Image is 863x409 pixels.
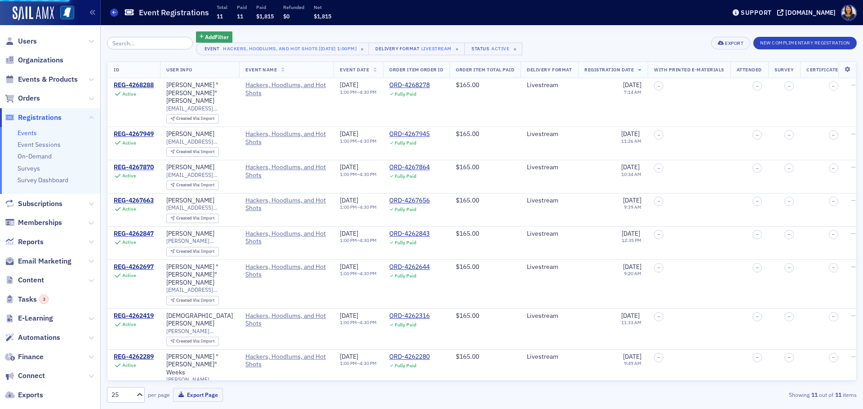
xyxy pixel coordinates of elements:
span: – [788,314,791,319]
span: – [832,166,835,171]
span: Hackers, Hoodlums, and Hot Shots [245,263,327,279]
div: Support [741,9,772,17]
a: Tasks3 [5,295,49,304]
div: – [340,271,377,277]
a: Memberships [5,218,62,228]
div: Created Via: Import [166,247,219,256]
div: Created Via: Import [166,337,219,346]
a: [PERSON_NAME] "[PERSON_NAME]" [PERSON_NAME] [166,81,233,105]
div: Export [725,41,743,46]
time: 10:34 AM [621,171,641,177]
a: Reports [5,237,44,247]
div: Active [122,140,136,146]
span: Order Item Total Paid [456,66,514,73]
span: – [788,166,791,171]
div: Import [176,116,215,121]
span: Event Name [245,66,277,73]
div: Delivery Format [375,46,419,52]
div: Fully Paid [395,207,416,212]
span: – [832,84,835,89]
span: Hackers, Hoodlums, and Hot Shots [245,81,327,97]
a: ORD-4262316 [389,312,430,320]
span: Survey [774,66,794,73]
div: – [340,89,377,95]
time: 1:00 PM [340,89,357,95]
a: [PERSON_NAME] "[PERSON_NAME]" [PERSON_NAME] [166,263,233,287]
a: Automations [5,333,60,343]
span: [EMAIL_ADDRESS][DOMAIN_NAME] [166,105,233,112]
span: Registrations [18,113,62,123]
time: 4:30 PM [360,171,377,177]
time: 9:39 AM [624,204,641,210]
a: ORD-4267864 [389,163,430,172]
span: — [851,312,856,320]
a: [PERSON_NAME] [166,130,214,138]
time: 4:30 PM [360,360,377,366]
span: Order Item Order ID [389,66,443,73]
a: Registrations [5,113,62,123]
span: – [788,132,791,138]
span: Registration Date [584,66,634,73]
div: Import [176,150,215,154]
a: REG-4262697 [114,263,154,271]
span: [DATE] [340,312,358,320]
span: 11 [237,13,243,20]
button: StatusActive× [464,43,523,55]
div: – [340,237,377,243]
div: Created Via: Import [166,214,219,223]
span: Email Marketing [18,256,71,266]
span: – [658,84,660,89]
a: [PERSON_NAME] "[PERSON_NAME]" Weeks [166,353,233,377]
span: [DATE] [623,352,641,361]
input: Search… [107,37,193,49]
a: Content [5,275,44,285]
time: 4:30 PM [360,237,377,243]
span: Created Via : [176,248,201,254]
a: ORD-4267945 [389,130,430,138]
a: REG-4267949 [114,130,154,138]
span: Tasks [18,295,49,304]
span: Hackers, Hoodlums, and Hot Shots [245,130,327,146]
div: Status [471,46,490,52]
a: Connect [5,371,45,381]
a: Hackers, Hoodlums, and Hot Shots [245,353,327,369]
time: 1:00 PM [340,204,357,210]
span: Hackers, Hoodlums, and Hot Shots [245,230,327,246]
span: – [832,232,835,237]
a: Orders [5,93,40,103]
span: – [832,355,835,360]
div: Import [176,339,215,344]
time: 9:20 AM [624,270,641,277]
p: Net [314,4,331,10]
button: [DOMAIN_NAME] [777,9,839,16]
span: ID [114,66,119,73]
a: REG-4267870 [114,163,154,172]
span: — [851,81,856,89]
img: SailAMX [60,6,74,20]
span: [DATE] [621,312,640,320]
button: Delivery FormatLivestream× [369,43,465,55]
a: Exports [5,390,43,400]
span: Events & Products [18,75,78,84]
button: New Complimentary Registration [753,37,857,49]
a: [PERSON_NAME] [166,230,214,238]
a: New Complimentary Registration [753,38,857,46]
a: [DEMOGRAPHIC_DATA][PERSON_NAME] [166,312,233,328]
span: Users [18,36,37,46]
span: [DATE] [340,196,358,204]
span: Organizations [18,55,63,65]
span: [DATE] [340,229,358,237]
a: REG-4262289 [114,353,154,361]
time: 4:30 PM [360,89,377,95]
span: Hackers, Hoodlums, and Hot Shots [245,163,327,179]
a: Hackers, Hoodlums, and Hot Shots [245,197,327,212]
div: Livestream [421,44,452,53]
span: $165.00 [456,163,479,171]
a: Email Marketing [5,256,71,266]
